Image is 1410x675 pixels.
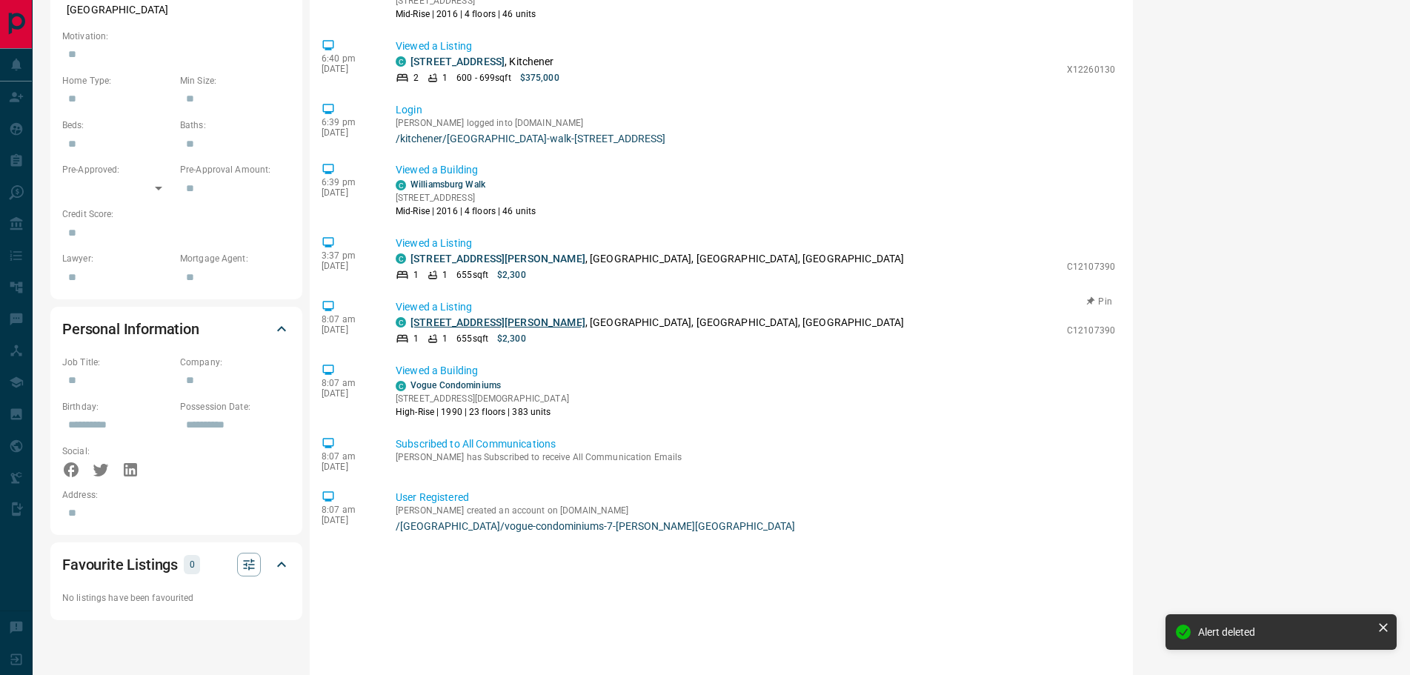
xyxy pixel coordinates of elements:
p: 1 [442,71,448,84]
p: 6:39 pm [322,117,373,127]
p: 655 sqft [456,332,488,345]
p: [PERSON_NAME] logged into [DOMAIN_NAME] [396,118,1115,128]
p: Company: [180,356,290,369]
p: [DATE] [322,64,373,74]
p: 2 [413,71,419,84]
p: Birthday: [62,400,173,413]
p: Credit Score: [62,207,290,221]
p: , [GEOGRAPHIC_DATA], [GEOGRAPHIC_DATA], [GEOGRAPHIC_DATA] [410,315,904,330]
p: Mid-Rise | 2016 | 4 floors | 46 units [396,7,536,21]
p: User Registered [396,490,1115,505]
p: Viewed a Building [396,363,1115,379]
a: Williamsburg Walk [410,179,485,190]
a: [STREET_ADDRESS][PERSON_NAME] [410,253,585,265]
p: Subscribed to All Communications [396,436,1115,452]
p: 8:07 am [322,314,373,325]
p: Pre-Approved: [62,163,173,176]
p: 8:07 am [322,505,373,515]
p: High-Rise | 1990 | 23 floors | 383 units [396,405,569,419]
p: Viewed a Listing [396,299,1115,315]
p: Viewed a Building [396,162,1115,178]
a: [STREET_ADDRESS] [410,56,505,67]
p: Viewed a Listing [396,236,1115,251]
p: [DATE] [322,462,373,472]
p: Home Type: [62,74,173,87]
p: 655 sqft [456,268,488,282]
p: $2,300 [497,332,526,345]
div: condos.ca [396,56,406,67]
p: Viewed a Listing [396,39,1115,54]
div: Personal Information [62,311,290,347]
p: $2,300 [497,268,526,282]
p: $375,000 [520,71,559,84]
a: /[GEOGRAPHIC_DATA]/vogue-condominiums-7-[PERSON_NAME][GEOGRAPHIC_DATA] [396,520,1115,532]
p: [DATE] [322,515,373,525]
div: condos.ca [396,180,406,190]
div: Alert deleted [1198,626,1371,638]
p: , [GEOGRAPHIC_DATA], [GEOGRAPHIC_DATA], [GEOGRAPHIC_DATA] [410,251,904,267]
p: 600 - 699 sqft [456,71,511,84]
p: [PERSON_NAME] has Subscribed to receive All Communication Emails [396,452,1115,462]
p: [DATE] [322,127,373,138]
p: [PERSON_NAME] created an account on [DOMAIN_NAME] [396,505,1115,516]
p: Address: [62,488,290,502]
p: 1 [442,332,448,345]
p: Beds: [62,119,173,132]
p: [DATE] [322,187,373,198]
p: [STREET_ADDRESS] [396,191,536,205]
p: , Kitchener [410,54,554,70]
p: [DATE] [322,261,373,271]
p: Min Size: [180,74,290,87]
p: Social: [62,445,173,458]
a: [STREET_ADDRESS][PERSON_NAME] [410,316,585,328]
p: 8:07 am [322,451,373,462]
h2: Favourite Listings [62,553,178,576]
p: Baths: [180,119,290,132]
a: /kitchener/[GEOGRAPHIC_DATA]-walk-[STREET_ADDRESS] [396,133,1115,144]
a: Vogue Condominiums [410,380,501,390]
p: Possession Date: [180,400,290,413]
p: Mortgage Agent: [180,252,290,265]
h2: Personal Information [62,317,199,341]
p: 1 [413,332,419,345]
p: 0 [188,556,196,573]
p: Job Title: [62,356,173,369]
p: 6:39 pm [322,177,373,187]
p: No listings have been favourited [62,591,290,605]
div: Favourite Listings0 [62,547,290,582]
p: C12107390 [1067,260,1115,273]
p: Pre-Approval Amount: [180,163,290,176]
p: X12260130 [1067,63,1115,76]
button: Pin [1078,295,1121,308]
p: [STREET_ADDRESS][DEMOGRAPHIC_DATA] [396,392,569,405]
p: 1 [413,268,419,282]
p: 3:37 pm [322,250,373,261]
div: condos.ca [396,317,406,327]
p: [DATE] [322,388,373,399]
p: Login [396,102,1115,118]
p: [DATE] [322,325,373,335]
p: Motivation: [62,30,290,43]
p: C12107390 [1067,324,1115,337]
p: 6:40 pm [322,53,373,64]
div: condos.ca [396,381,406,391]
p: Lawyer: [62,252,173,265]
div: condos.ca [396,253,406,264]
p: Mid-Rise | 2016 | 4 floors | 46 units [396,205,536,218]
p: 8:07 am [322,378,373,388]
p: 1 [442,268,448,282]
